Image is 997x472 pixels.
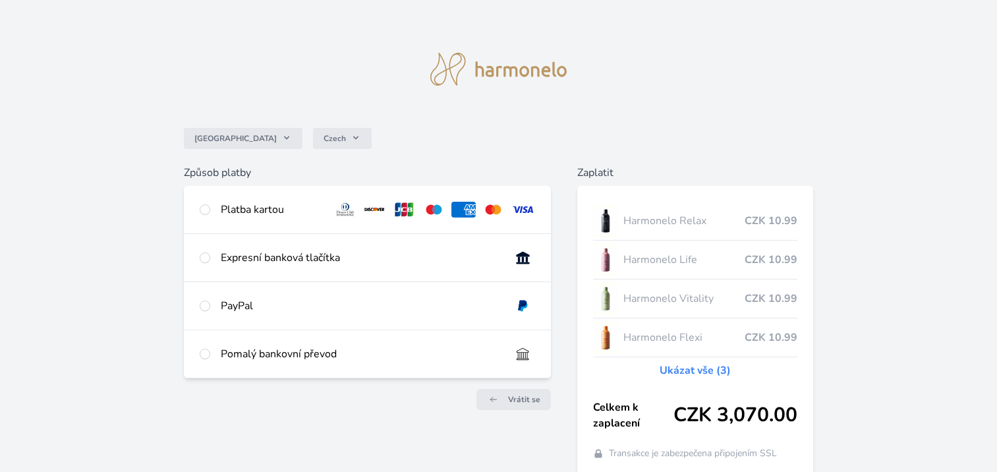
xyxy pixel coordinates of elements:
[623,252,745,268] span: Harmonelo Life
[623,330,745,345] span: Harmonelo Flexi
[745,252,797,268] span: CZK 10.99
[609,447,777,460] span: Transakce je zabezpečena připojením SSL
[511,298,535,314] img: paypal.svg
[511,346,535,362] img: bankTransfer_IBAN.svg
[362,202,387,218] img: discover.svg
[476,389,551,410] a: Vrátit se
[511,202,535,218] img: visa.svg
[660,363,731,378] a: Ukázat vše (3)
[623,291,745,307] span: Harmonelo Vitality
[221,298,500,314] div: PayPal
[194,133,277,144] span: [GEOGRAPHIC_DATA]
[745,330,797,345] span: CZK 10.99
[392,202,416,218] img: jcb.svg
[184,128,302,149] button: [GEOGRAPHIC_DATA]
[593,243,618,276] img: CLEAN_LIFE_se_stinem_x-lo.jpg
[673,403,797,427] span: CZK 3,070.00
[422,202,446,218] img: maestro.svg
[577,165,813,181] h6: Zaplatit
[481,202,505,218] img: mc.svg
[221,202,323,218] div: Platba kartou
[324,133,346,144] span: Czech
[745,213,797,229] span: CZK 10.99
[593,204,618,237] img: CLEAN_RELAX_se_stinem_x-lo.jpg
[745,291,797,307] span: CZK 10.99
[333,202,358,218] img: diners.svg
[221,346,500,362] div: Pomalý bankovní převod
[593,399,673,431] span: Celkem k zaplacení
[221,250,500,266] div: Expresní banková tlačítka
[313,128,372,149] button: Czech
[451,202,476,218] img: amex.svg
[593,321,618,354] img: CLEAN_FLEXI_se_stinem_x-hi_(1)-lo.jpg
[511,250,535,266] img: onlineBanking_CZ.svg
[623,213,745,229] span: Harmonelo Relax
[184,165,551,181] h6: Způsob platby
[430,53,567,86] img: logo.svg
[593,282,618,315] img: CLEAN_VITALITY_se_stinem_x-lo.jpg
[508,394,540,405] span: Vrátit se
